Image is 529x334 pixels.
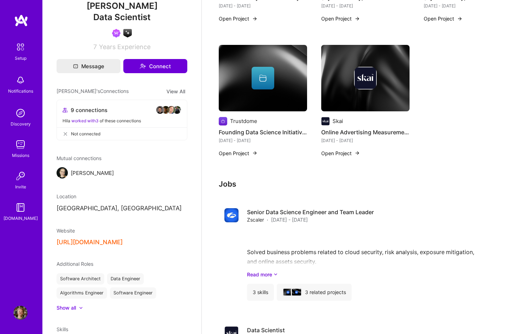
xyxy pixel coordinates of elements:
span: Zscaler [247,216,264,223]
img: avatar [156,106,164,114]
div: [DATE] - [DATE] [219,137,307,144]
div: [DOMAIN_NAME] [4,215,38,222]
div: 3 skills [247,284,274,301]
div: Notifications [8,87,33,95]
span: Years Experience [99,43,151,51]
img: Susanna Nevalainen [57,167,68,178]
img: A.I. guild [123,29,132,37]
button: Connect [123,59,187,73]
button: View All [164,87,187,95]
div: Software Engineer [110,287,156,299]
div: [DATE] - [DATE] [321,2,410,10]
p: [GEOGRAPHIC_DATA], [GEOGRAPHIC_DATA] [57,204,187,213]
img: avatar [167,106,176,114]
div: Location [57,193,187,200]
span: Mutual connections [57,154,187,162]
i: icon Connect [140,63,146,69]
img: Company logo [287,291,289,294]
img: User Avatar [13,306,28,320]
a: Read more [247,271,506,278]
div: Hila of these connections [63,117,181,124]
img: teamwork [13,137,28,152]
img: Been on Mission [112,29,121,37]
div: Setup [15,54,27,62]
div: Missions [12,152,29,159]
div: Algorithms Engineer [57,287,107,299]
button: Open Project [219,15,258,22]
img: Company logo [295,291,298,294]
div: Data Engineer [107,273,144,285]
div: [DATE] - [DATE] [321,137,410,144]
div: Skai [333,117,343,125]
img: arrow-right [252,16,258,22]
span: Not connected [71,130,100,137]
span: Additional Roles [57,261,93,267]
h4: Data Scientist [247,326,310,334]
div: [DATE] - [DATE] [424,2,512,10]
img: avatar [161,106,170,114]
button: 9 connectionsavataravataravataravatarHila worked with3 of these connectionsNot connected [57,100,187,140]
div: Trustdome [230,117,257,125]
div: Discovery [11,120,31,128]
img: Invite [13,169,28,183]
div: Software Architect [57,273,104,285]
img: cover [283,289,293,296]
button: [URL][DOMAIN_NAME] [57,239,123,246]
img: Company logo [224,208,239,222]
img: arrow-right [354,16,360,22]
img: cover [321,45,410,111]
img: arrow-right [252,150,258,156]
button: Open Project [219,150,258,157]
span: [PERSON_NAME] [57,1,187,11]
i: icon CloseGray [63,131,68,137]
img: cover [292,289,301,296]
h4: Online Advertising Measurement Solutions [321,128,410,137]
span: Skills [57,326,68,332]
span: Data Scientist [93,12,151,22]
div: Invite [15,183,26,191]
img: Company logo [354,67,377,89]
img: arrow-right [354,150,360,156]
img: logo [14,14,28,27]
h4: Founding Data Science Initiatives [219,128,307,137]
span: [PERSON_NAME]'s Connections [57,87,129,95]
h4: Senior Data Science Engineer and Team Leader [247,208,374,216]
span: worked with 3 [71,118,99,123]
div: Show all [57,304,76,311]
img: arrow-right [457,16,463,22]
button: Message [57,59,121,73]
span: 9 connections [71,106,107,114]
span: [PERSON_NAME] [71,169,114,177]
button: Open Project [321,15,360,22]
a: User Avatar [12,306,29,320]
img: discovery [13,106,28,120]
div: [DATE] - [DATE] [219,2,307,10]
img: avatar [173,106,181,114]
img: setup [13,40,28,54]
button: Open Project [321,150,360,157]
img: cover [219,45,307,111]
span: 7 [93,43,97,51]
i: icon Mail [73,64,78,69]
img: Company logo [321,117,330,125]
i: icon Collaborator [63,107,68,113]
span: Website [57,228,75,234]
i: icon ArrowDownSecondaryDark [274,271,278,278]
img: Company logo [219,117,227,125]
h3: Jobs [219,180,512,188]
button: Open Project [424,15,463,22]
span: · [267,216,268,223]
span: [DATE] - [DATE] [271,216,308,223]
img: bell [13,73,28,87]
img: guide book [13,200,28,215]
div: 3 related projects [277,284,352,301]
